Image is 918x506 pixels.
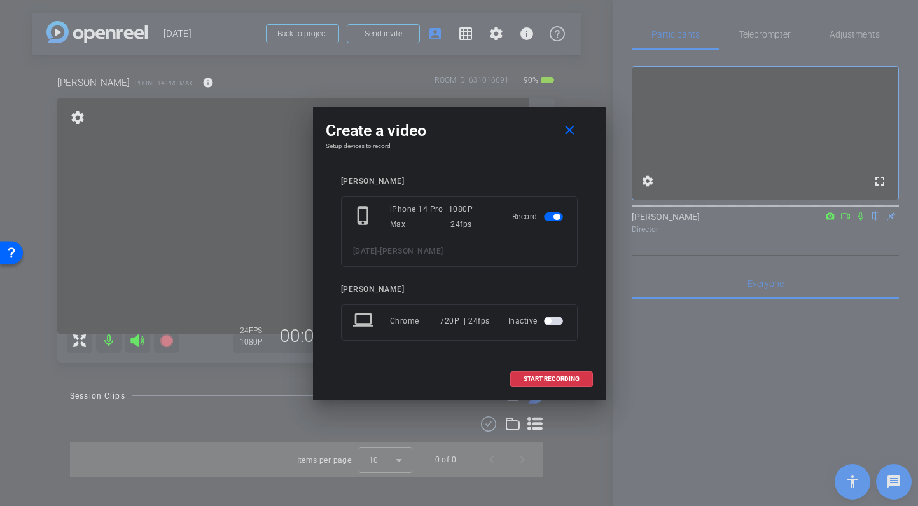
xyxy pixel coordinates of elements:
mat-icon: phone_iphone [353,205,376,228]
span: [DATE] [353,247,377,256]
div: Inactive [508,310,566,332]
mat-icon: close [562,123,578,139]
h4: Setup devices to record [326,142,593,150]
span: - [377,247,380,256]
button: START RECORDING [510,371,593,387]
div: iPhone 14 Pro Max [390,202,449,232]
div: [PERSON_NAME] [341,177,578,186]
mat-icon: laptop [353,310,376,332]
div: [PERSON_NAME] [341,285,578,294]
span: START RECORDING [524,376,580,382]
div: Create a video [326,120,593,142]
div: 720P | 24fps [440,310,490,332]
div: Record [512,202,566,232]
span: [PERSON_NAME] [380,247,443,256]
div: Chrome [390,310,440,332]
div: 1080P | 24fps [449,202,494,232]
